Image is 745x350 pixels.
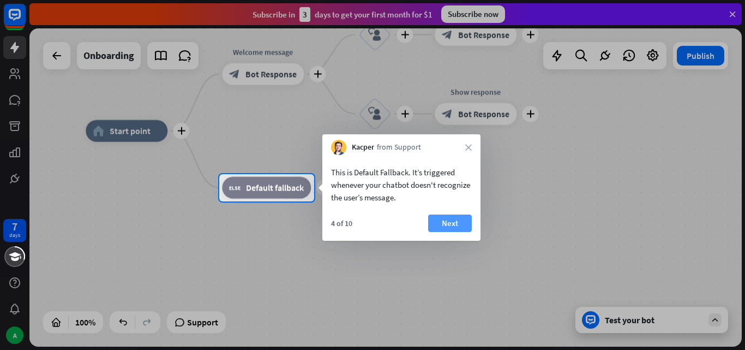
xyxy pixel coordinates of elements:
[428,215,472,232] button: Next
[246,182,304,193] span: Default fallback
[229,182,241,193] i: block_fallback
[331,166,472,204] div: This is Default Fallback. It’s triggered whenever your chatbot doesn't recognize the user’s message.
[377,142,421,153] span: from Support
[352,142,374,153] span: Kacper
[9,4,41,37] button: Open LiveChat chat widget
[465,144,472,151] i: close
[331,218,352,228] div: 4 of 10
